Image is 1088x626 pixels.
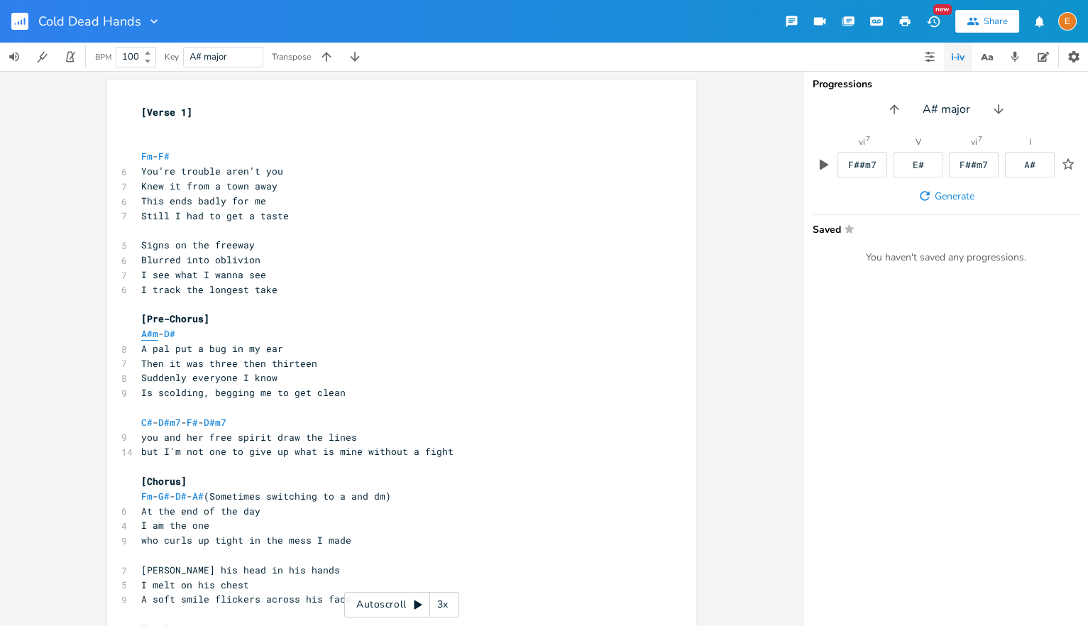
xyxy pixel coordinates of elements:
div: Share [984,15,1008,28]
div: vi [859,138,865,146]
span: Cold Dead Hands [38,15,141,28]
span: D#m7 [158,416,181,429]
span: - - - [141,416,226,429]
span: A pal put a bug in my ear [141,342,283,355]
span: A#m [141,327,158,341]
div: Key [165,53,179,61]
span: - [141,327,175,341]
span: Still I had to get a taste [141,209,289,222]
div: V [916,138,921,146]
span: [Verse 1] [141,106,192,119]
span: Saved [813,224,1071,234]
span: Suddenly everyone I know [141,371,278,384]
button: New [919,9,947,34]
div: E# [913,160,924,170]
div: BPM [95,53,111,61]
sup: 7 [978,136,982,143]
span: A# major [923,101,970,118]
span: I track the longest take [141,283,278,296]
span: At the end of the day [141,505,260,517]
div: 3x [430,592,456,617]
div: F##m7 [960,160,988,170]
span: This ends badly for me [141,194,266,207]
div: Transpose [272,53,311,61]
div: Erin Nicolle [1058,12,1077,31]
button: E [1058,5,1077,38]
span: C# [141,416,153,429]
span: Knew it from a town away [141,180,278,192]
div: vi [971,138,977,146]
span: who curls up tight in the mess I made [141,534,351,547]
div: A# [1024,160,1035,170]
span: [PERSON_NAME] his head in his hands [141,564,340,576]
span: A soft smile flickers across his face [141,593,351,605]
button: Share [955,10,1019,33]
span: A# major [189,50,227,63]
span: A# [192,490,204,503]
div: You haven't saved any progressions. [813,251,1079,264]
span: I melt on his chest [141,578,249,591]
span: I see what I wanna see [141,268,266,281]
span: you and her free spirit draw the lines [141,431,357,444]
span: [Chorus] [141,475,187,488]
div: New [933,4,952,15]
span: Signs on the freeway [141,238,255,251]
span: You’re trouble aren’t you [141,165,283,177]
span: Fm [141,490,153,503]
span: - - - (Sometimes switching to a and dm) [141,490,391,503]
div: Progressions [813,79,1079,89]
button: Generate [912,183,980,209]
div: F##m7 [848,160,877,170]
span: Then it was three then thirteen [141,357,317,370]
span: Generate [935,190,974,203]
sup: 7 [866,136,870,143]
span: Blurred into oblivion [141,253,260,266]
span: Is scolding, begging me to get clean [141,386,346,399]
span: [Pre-Chorus] [141,312,209,325]
div: Autoscroll [344,592,459,617]
span: D#m7 [204,416,226,429]
div: I [1029,138,1031,146]
span: I am the one [141,519,209,532]
span: D# [164,327,175,340]
span: G# [158,490,170,503]
span: Fm [141,150,153,163]
span: but I'm not one to give up what is mine without a fight [141,445,454,458]
span: - [141,150,170,163]
span: F# [187,416,198,429]
span: F# [158,150,170,163]
span: D# [175,490,187,503]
